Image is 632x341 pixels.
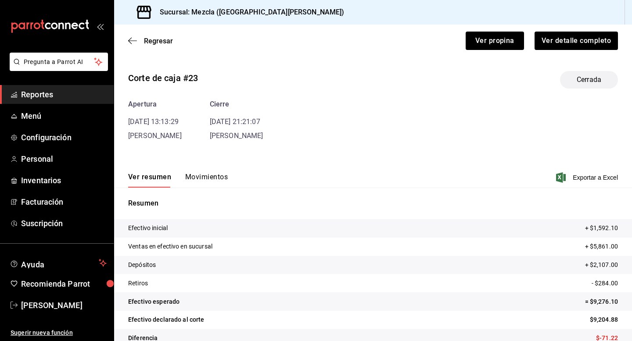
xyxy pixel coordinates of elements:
p: + $1,592.10 [585,224,618,233]
span: [PERSON_NAME] [21,299,107,311]
span: Suscripción [21,217,107,229]
p: = $9,276.10 [585,297,618,306]
p: Retiros [128,279,148,288]
time: [DATE] 13:13:29 [128,117,179,126]
button: Regresar [128,37,173,45]
button: Exportar a Excel [558,172,618,183]
p: + $2,107.00 [585,260,618,270]
span: Cerrada [571,75,607,85]
button: Pregunta a Parrot AI [10,53,108,71]
p: $9,204.88 [590,315,618,324]
span: Personal [21,153,107,165]
a: Pregunta a Parrot AI [6,64,108,73]
button: Ver detalle completo [535,32,618,50]
span: [PERSON_NAME] [128,131,182,140]
div: Corte de caja #23 [128,71,198,85]
span: Reportes [21,89,107,100]
span: Sugerir nueva función [11,328,107,337]
button: Ver propina [466,32,524,50]
p: + $5,861.00 [585,242,618,251]
span: [PERSON_NAME] [210,131,263,140]
h3: Sucursal: Mezcla ([GEOGRAPHIC_DATA][PERSON_NAME]) [153,7,344,18]
span: Menú [21,110,107,122]
div: navigation tabs [128,173,228,188]
button: Movimientos [185,173,228,188]
span: Facturación [21,196,107,208]
span: Ayuda [21,258,95,268]
span: Pregunta a Parrot AI [24,57,94,67]
p: Resumen [128,198,618,209]
time: [DATE] 21:21:07 [210,117,260,126]
p: - $284.00 [592,279,618,288]
span: Regresar [144,37,173,45]
p: Efectivo declarado al corte [128,315,205,324]
div: Apertura [128,99,182,110]
p: Depósitos [128,260,156,270]
button: Ver resumen [128,173,171,188]
p: Efectivo esperado [128,297,180,306]
span: Recomienda Parrot [21,278,107,290]
p: Ventas en efectivo en sucursal [128,242,212,251]
span: Inventarios [21,174,107,186]
div: Cierre [210,99,263,110]
p: Efectivo inicial [128,224,168,233]
button: open_drawer_menu [97,23,104,30]
span: Configuración [21,131,107,143]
